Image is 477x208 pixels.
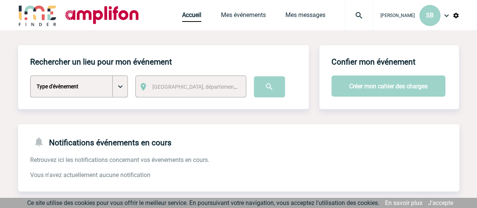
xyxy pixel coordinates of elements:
[285,11,325,22] a: Mes messages
[331,57,416,66] h4: Confier mon événement
[221,11,266,22] a: Mes événements
[254,76,285,97] input: Submit
[182,11,201,22] a: Accueil
[428,199,453,206] a: J'accepte
[18,5,57,26] img: IME-Finder
[30,156,209,163] span: Retrouvez ici les notifications concernant vos évenements en cours.
[331,75,445,97] button: Créer mon cahier des charges
[30,57,172,66] h4: Rechercher un lieu pour mon événement
[426,12,434,19] span: SB
[33,136,49,147] img: notifications-24-px-g.png
[30,171,150,179] span: Vous n'avez actuellement aucune notification
[385,199,422,206] a: En savoir plus
[152,84,257,90] span: [GEOGRAPHIC_DATA], département, région...
[380,13,415,18] span: [PERSON_NAME]
[27,199,379,206] span: Ce site utilise des cookies pour vous offrir le meilleur service. En poursuivant votre navigation...
[30,136,172,147] h4: Notifications événements en cours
